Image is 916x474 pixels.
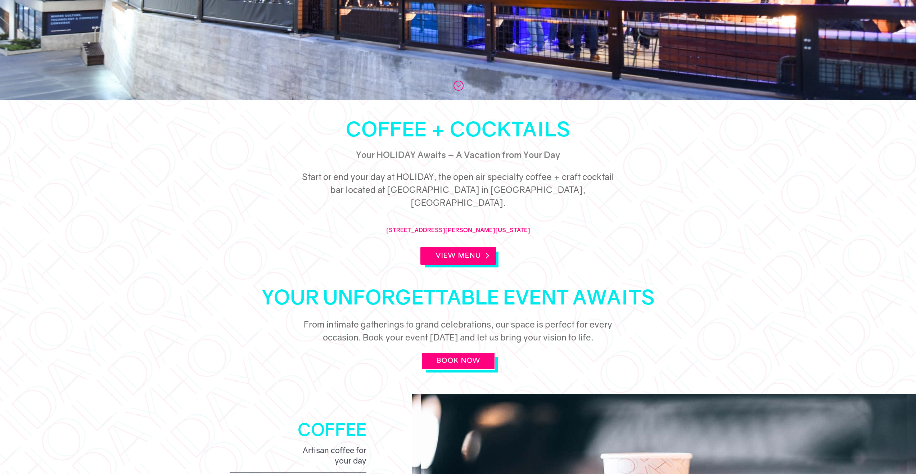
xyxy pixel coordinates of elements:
span: Your HOLIDAY Awaits – A Vacation from Your Day [356,149,560,160]
a: View Menu [420,247,496,265]
h6: Artisan coffee for [230,445,366,466]
span: your day [331,456,366,466]
h5: Start or end your day at HOLIDAY, the open air specialty coffee + craft cocktail bar located at [... [296,170,620,213]
h5: From intimate gatherings to grand celebrations, our space is perfect for every occasion. Book you... [296,318,620,347]
a: ; [453,80,464,91]
h1: your unforgettable Event Awaits [224,287,692,311]
a: BOOK NOW [421,352,495,370]
h1: cOFFEE + cocktails [224,119,692,143]
a: [STREET_ADDRESS][PERSON_NAME][US_STATE] [386,226,530,234]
